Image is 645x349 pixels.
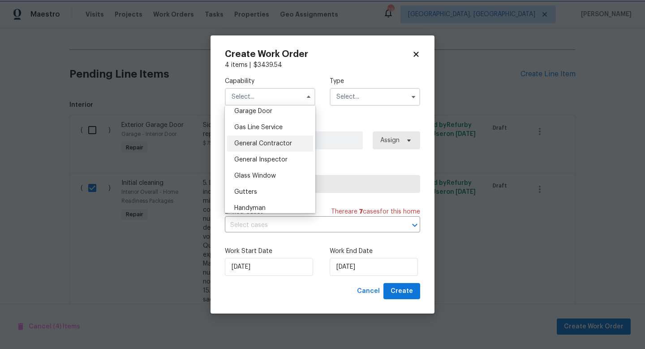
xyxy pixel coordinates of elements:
span: General Inspector [234,157,288,163]
button: Show options [408,92,419,102]
span: $ 3439.54 [254,62,282,68]
label: Work Start Date [225,247,315,256]
input: Select cases [225,218,395,232]
span: Glass Window [234,173,276,179]
span: Handyman [234,205,266,211]
span: There are case s for this home [331,207,420,216]
span: Garage Door [234,108,272,114]
button: Create [383,283,420,300]
input: Select... [330,88,420,106]
button: Open [408,219,421,231]
span: General Contractor [234,140,292,147]
label: Work Order Manager [225,120,420,129]
span: Cancel [357,286,380,297]
span: Select trade partner [232,179,413,188]
input: Select... [225,88,315,106]
input: M/D/YYYY [225,258,313,276]
label: Work End Date [330,247,420,256]
button: Hide options [303,92,314,102]
label: Trade Partner [225,164,420,173]
span: 7 [359,209,363,215]
div: 4 items | [225,61,420,70]
input: M/D/YYYY [330,258,418,276]
label: Capability [225,77,315,86]
h2: Create Work Order [225,50,412,59]
span: Create [391,286,413,297]
span: Assign [380,136,400,145]
button: Cancel [353,283,383,300]
span: Gutters [234,189,257,195]
span: Gas Line Service [234,124,283,131]
label: Type [330,77,420,86]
